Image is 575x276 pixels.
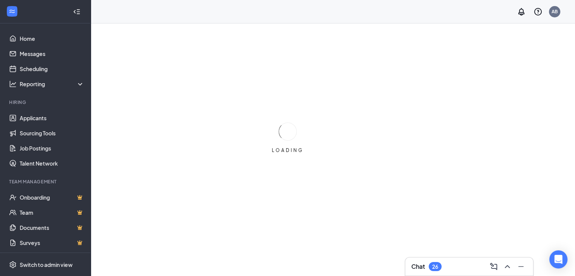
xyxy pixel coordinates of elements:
a: Home [20,31,84,46]
div: LOADING [269,147,307,154]
div: AB [552,8,558,15]
a: Sourcing Tools [20,126,84,141]
svg: Minimize [516,262,525,271]
a: Applicants [20,110,84,126]
div: 26 [432,264,438,270]
a: Job Postings [20,141,84,156]
a: Scheduling [20,61,84,76]
button: ChevronUp [501,260,513,273]
a: Messages [20,46,84,61]
a: SurveysCrown [20,235,84,250]
svg: Settings [9,261,17,268]
svg: ComposeMessage [489,262,498,271]
svg: WorkstreamLogo [8,8,16,15]
button: ComposeMessage [488,260,500,273]
a: DocumentsCrown [20,220,84,235]
div: Open Intercom Messenger [549,250,567,268]
h3: Chat [411,262,425,271]
svg: Notifications [517,7,526,16]
svg: QuestionInfo [533,7,542,16]
div: Reporting [20,80,85,88]
div: Switch to admin view [20,261,73,268]
svg: ChevronUp [503,262,512,271]
div: Team Management [9,178,83,185]
a: TeamCrown [20,205,84,220]
a: Talent Network [20,156,84,171]
svg: Collapse [73,8,81,16]
button: Minimize [515,260,527,273]
svg: Analysis [9,80,17,88]
div: Hiring [9,99,83,105]
a: OnboardingCrown [20,190,84,205]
